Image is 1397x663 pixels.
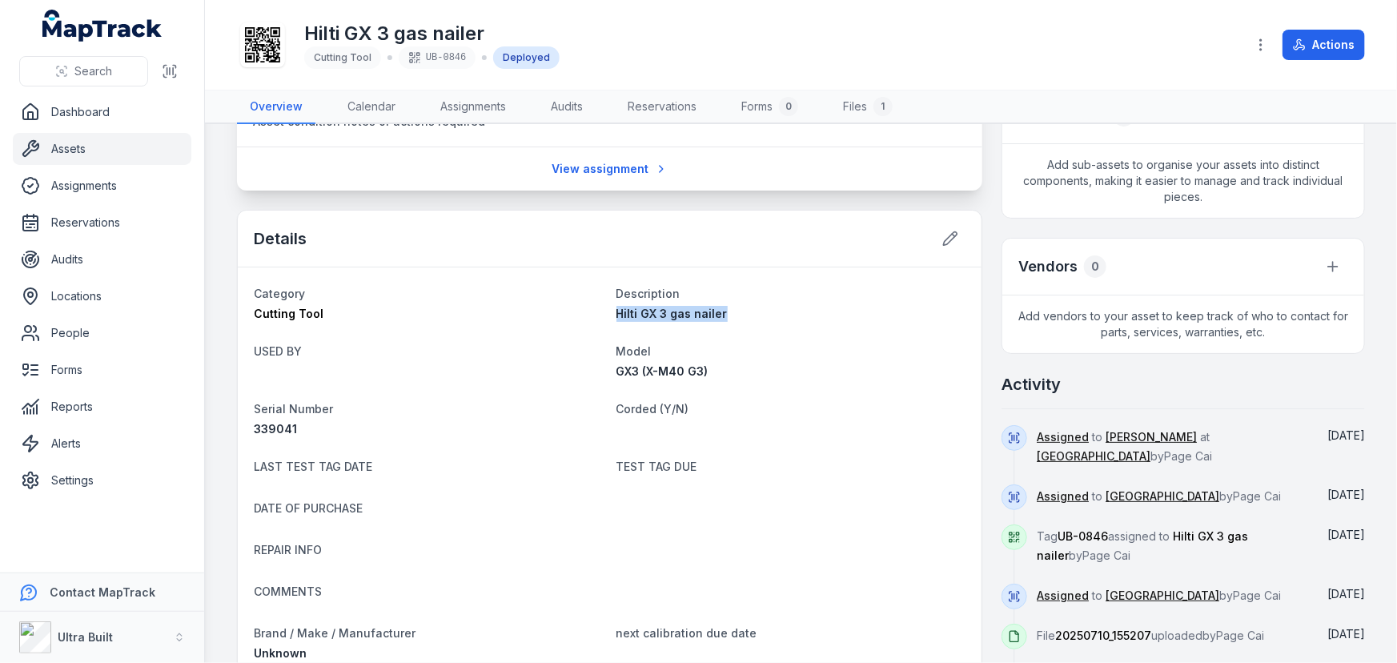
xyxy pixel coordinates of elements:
a: Calendar [335,90,408,124]
strong: Ultra Built [58,630,113,644]
span: Category [254,287,305,300]
a: [GEOGRAPHIC_DATA] [1106,588,1219,604]
a: Overview [237,90,315,124]
span: to at by Page Cai [1037,430,1212,463]
span: [DATE] [1327,627,1365,641]
div: Deployed [493,46,560,69]
span: DATE OF PURCHASE [254,501,363,515]
a: Assignments [13,170,191,202]
h1: Hilti GX 3 gas nailer [304,21,560,46]
span: File uploaded by Page Cai [1037,629,1264,642]
span: LAST TEST TAG DATE [254,460,372,473]
span: Corded (Y/N) [616,402,689,416]
span: to by Page Cai [1037,589,1281,602]
a: Alerts [13,428,191,460]
time: 10/07/2025, 3:53:33 pm [1327,528,1365,541]
span: Cutting Tool [314,51,371,63]
span: Cutting Tool [254,307,323,320]
a: Assigned [1037,588,1089,604]
a: Assets [13,133,191,165]
a: Assigned [1037,429,1089,445]
a: [GEOGRAPHIC_DATA] [1037,448,1150,464]
span: [DATE] [1327,488,1365,501]
a: Audits [13,243,191,275]
span: USED BY [254,344,302,358]
time: 10/07/2025, 3:52:50 pm [1327,627,1365,641]
span: to by Page Cai [1037,489,1281,503]
a: Files1 [830,90,905,124]
span: [DATE] [1327,587,1365,601]
span: next calibration due date [616,626,757,640]
a: Settings [13,464,191,496]
div: 0 [779,97,798,116]
div: 1 [873,97,893,116]
h2: Details [254,227,307,250]
span: TEST TAG DUE [616,460,697,473]
span: [DATE] [1327,428,1365,442]
span: 20250710_155207 [1055,629,1151,642]
span: GX3 (X-M40 G3) [616,364,709,378]
button: Actions [1283,30,1365,60]
a: Forms [13,354,191,386]
span: Brand / Make / Manufacturer [254,626,415,640]
span: Add vendors to your asset to keep track of who to contact for parts, services, warranties, etc. [1002,295,1364,353]
a: Dashboard [13,96,191,128]
span: UB-0846 [1058,529,1108,543]
span: Serial Number [254,402,333,416]
span: Tag assigned to by Page Cai [1037,529,1248,562]
span: Unknown [254,646,307,660]
a: Assigned [1037,488,1089,504]
a: Assignments [428,90,519,124]
span: 339041 [254,422,297,436]
span: COMMENTS [254,585,322,598]
span: Hilti GX 3 gas nailer [616,307,728,320]
a: MapTrack [42,10,163,42]
span: Model [616,344,652,358]
span: Description [616,287,680,300]
span: [DATE] [1327,528,1365,541]
span: Add sub-assets to organise your assets into distinct components, making it easier to manage and t... [1002,144,1364,218]
time: 17/07/2025, 9:31:04 am [1327,428,1365,442]
span: Hilti GX 3 gas nailer [1037,529,1248,562]
button: Search [19,56,148,86]
a: View assignment [541,154,678,184]
time: 10/07/2025, 3:53:01 pm [1327,587,1365,601]
strong: Contact MapTrack [50,585,155,599]
a: People [13,317,191,349]
a: Forms0 [729,90,811,124]
span: REPAIR INFO [254,543,322,557]
h3: Vendors [1018,255,1078,278]
a: Reservations [615,90,709,124]
a: [PERSON_NAME] [1106,429,1197,445]
span: Search [74,63,112,79]
a: Reports [13,391,191,423]
a: Locations [13,280,191,312]
a: [GEOGRAPHIC_DATA] [1106,488,1219,504]
h2: Activity [1002,373,1061,396]
a: Audits [538,90,596,124]
div: UB-0846 [399,46,476,69]
time: 10/07/2025, 3:55:52 pm [1327,488,1365,501]
div: 0 [1084,255,1106,278]
a: Reservations [13,207,191,239]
